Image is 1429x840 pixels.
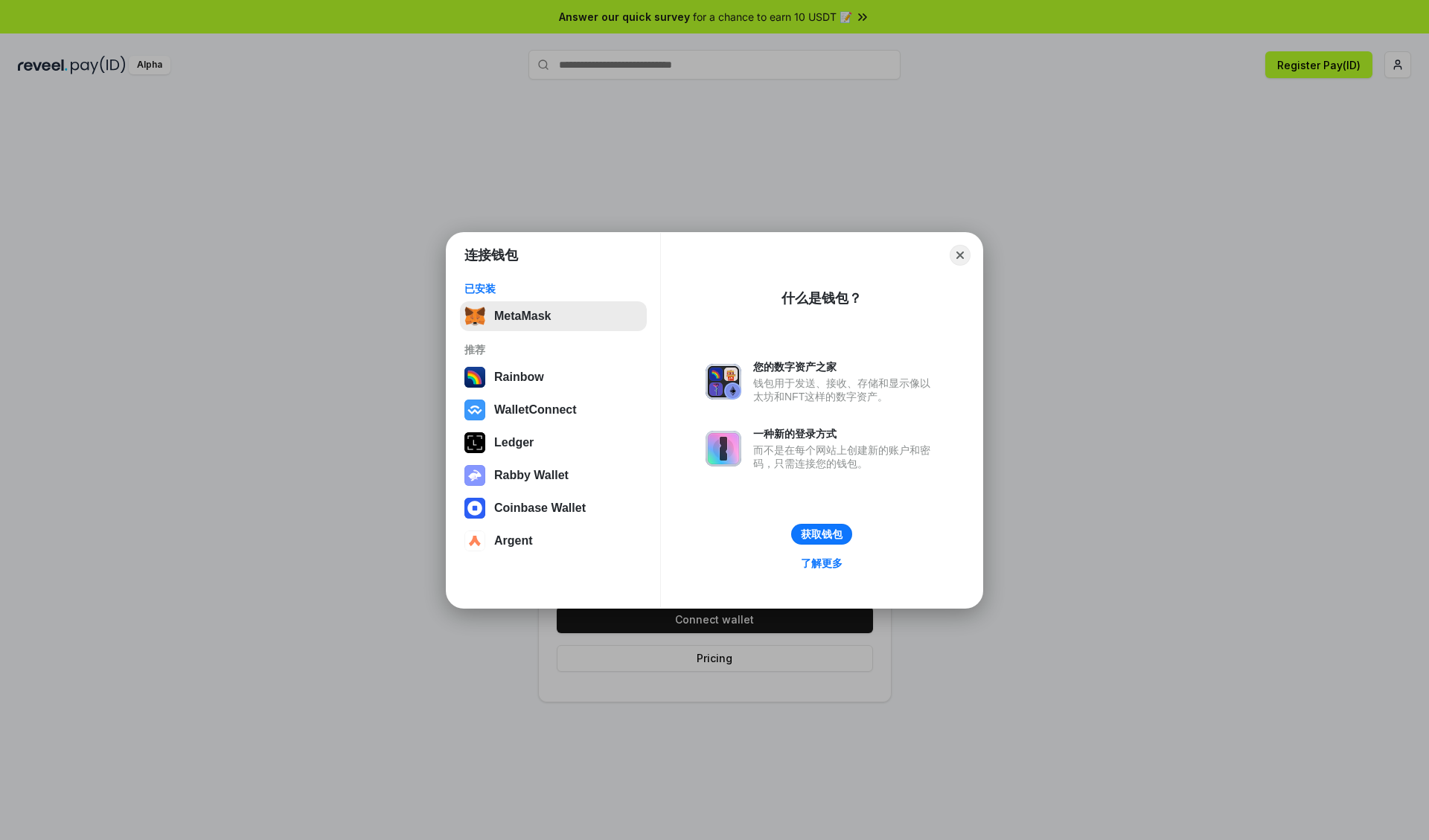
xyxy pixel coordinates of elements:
[464,306,485,327] img: svg+xml,%3Csvg%20fill%3D%22none%22%20height%3D%2233%22%20viewBox%3D%220%200%2035%2033%22%20width%...
[464,246,518,264] h1: 连接钱包
[464,367,485,388] img: svg+xml,%3Csvg%20width%3D%22120%22%20height%3D%22120%22%20viewBox%3D%220%200%20120%20120%22%20fil...
[460,428,647,458] button: Ledger
[801,557,843,570] div: 了解更多
[791,524,852,545] button: 获取钱包
[494,310,551,323] div: MetaMask
[753,443,938,470] div: 而不是在每个网站上创建新的账户和密码，只需连接您的钱包。
[753,427,938,440] div: 一种新的登录方式
[460,461,647,490] button: Rabby Wallet
[464,400,485,420] img: svg+xml,%3Csvg%20width%3D%2228%22%20height%3D%2228%22%20viewBox%3D%220%200%2028%2028%22%20fill%3D...
[460,526,647,556] button: Argent
[792,554,851,573] a: 了解更多
[494,501,586,515] div: Coinbase Wallet
[801,528,843,541] div: 获取钱包
[950,245,971,266] button: Close
[494,403,577,417] div: WalletConnect
[781,289,862,307] div: 什么是钱包？
[494,534,533,548] div: Argent
[460,362,647,392] button: Rainbow
[460,301,647,331] button: MetaMask
[494,436,534,449] div: Ledger
[460,395,647,425] button: WalletConnect
[460,493,647,523] button: Coinbase Wallet
[753,360,938,373] div: 您的数字资产之家
[464,432,485,453] img: svg+xml,%3Csvg%20xmlns%3D%22http%3A%2F%2Fwww.w3.org%2F2000%2Fsvg%22%20width%3D%2228%22%20height%3...
[464,465,485,486] img: svg+xml,%3Csvg%20xmlns%3D%22http%3A%2F%2Fwww.w3.org%2F2000%2Fsvg%22%20fill%3D%22none%22%20viewBox...
[753,376,938,403] div: 钱包用于发送、接收、存储和显示像以太坊和NFT这样的数字资产。
[464,498,485,519] img: svg+xml,%3Csvg%20width%3D%2228%22%20height%3D%2228%22%20viewBox%3D%220%200%2028%2028%22%20fill%3D...
[706,364,741,400] img: svg+xml,%3Csvg%20xmlns%3D%22http%3A%2F%2Fwww.w3.org%2F2000%2Fsvg%22%20fill%3D%22none%22%20viewBox...
[494,469,569,482] div: Rabby Wallet
[494,371,544,384] div: Rainbow
[464,282,642,295] div: 已安装
[464,530,485,551] img: svg+xml,%3Csvg%20width%3D%2228%22%20height%3D%2228%22%20viewBox%3D%220%200%2028%2028%22%20fill%3D...
[464,343,642,356] div: 推荐
[706,431,741,467] img: svg+xml,%3Csvg%20xmlns%3D%22http%3A%2F%2Fwww.w3.org%2F2000%2Fsvg%22%20fill%3D%22none%22%20viewBox...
